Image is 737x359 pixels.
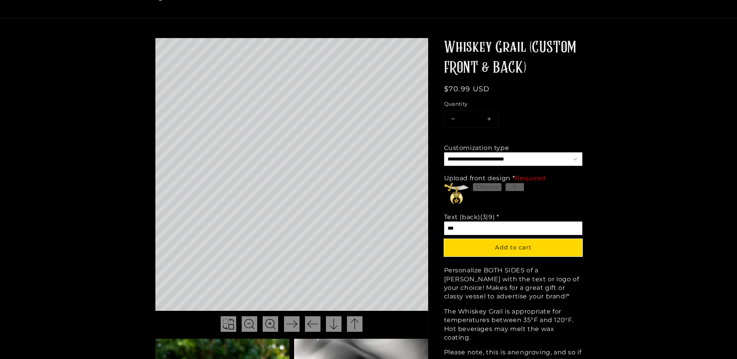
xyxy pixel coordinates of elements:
[495,244,531,251] span: Add to cart
[286,319,297,329] img: svg%3E
[516,349,550,356] em: engraving
[244,319,255,329] img: svg%3E
[444,183,469,204] img: AAAAAAAAAAAAAAAAAAAAAAAAAAAAAAAAAAAAAAAAAAAAAAAAAAAAAAAAAAAAAAAAAAAAAAAAAAAAAAAAAAAAAAAAAAAAAAAAA...
[444,100,582,108] label: Quantity
[444,213,499,221] div: Text (back)
[480,213,495,221] span: (3|9)
[444,144,509,152] div: Customization type
[444,308,574,341] span: The Whiskey Grail is appropriate for temperatures between 35°F and 120°F. Hot beverages may melt ...
[444,85,490,93] span: $70.99 USD
[444,38,582,78] h1: Whiskey Grail (CUSTOM FRONT & BACK)
[328,319,339,329] img: svg%3E
[307,319,318,329] img: svg%3E
[265,319,276,329] img: svg%3E
[444,266,582,301] p: Personalize BOTH SIDES of a [PERSON_NAME] with the text or logo of your choice! Makes for a great...
[223,319,234,329] img: svg+xml,%3C
[349,319,360,329] img: svg%3E
[515,174,546,182] span: Required
[444,174,546,183] div: Upload front design
[444,239,582,256] button: Add to cart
